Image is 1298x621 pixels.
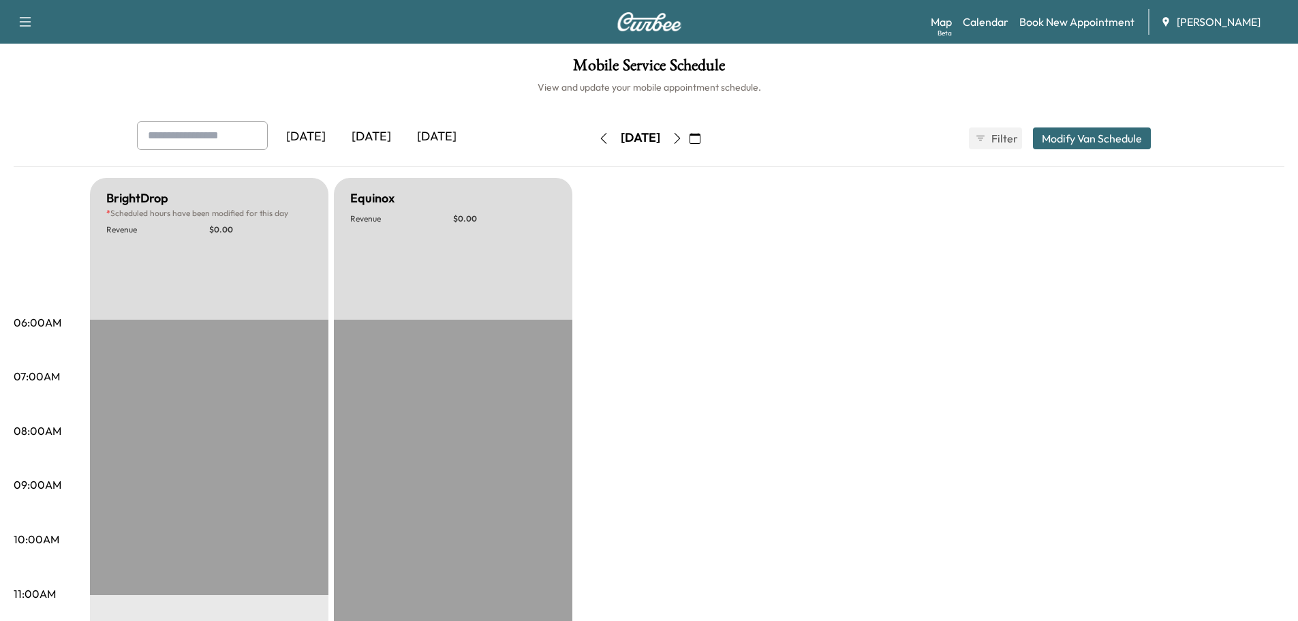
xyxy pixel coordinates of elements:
h5: Equinox [350,189,395,208]
a: Book New Appointment [1019,14,1134,30]
h5: BrightDrop [106,189,168,208]
button: Filter [969,127,1022,149]
div: [DATE] [273,121,339,153]
a: MapBeta [931,14,952,30]
div: [DATE] [339,121,404,153]
p: 11:00AM [14,586,56,602]
p: 09:00AM [14,476,61,493]
h1: Mobile Service Schedule [14,57,1284,80]
p: $ 0.00 [209,224,312,235]
div: [DATE] [404,121,469,153]
p: $ 0.00 [453,213,556,224]
p: Scheduled hours have been modified for this day [106,208,312,219]
p: 07:00AM [14,368,60,384]
p: Revenue [350,213,453,224]
div: Beta [938,28,952,38]
span: Filter [991,130,1016,147]
button: Modify Van Schedule [1033,127,1151,149]
div: [DATE] [621,130,660,147]
span: [PERSON_NAME] [1177,14,1261,30]
img: Curbee Logo [617,12,682,31]
p: 06:00AM [14,314,61,331]
h6: View and update your mobile appointment schedule. [14,80,1284,94]
a: Calendar [963,14,1008,30]
p: Revenue [106,224,209,235]
p: 08:00AM [14,423,61,439]
p: 10:00AM [14,531,59,547]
